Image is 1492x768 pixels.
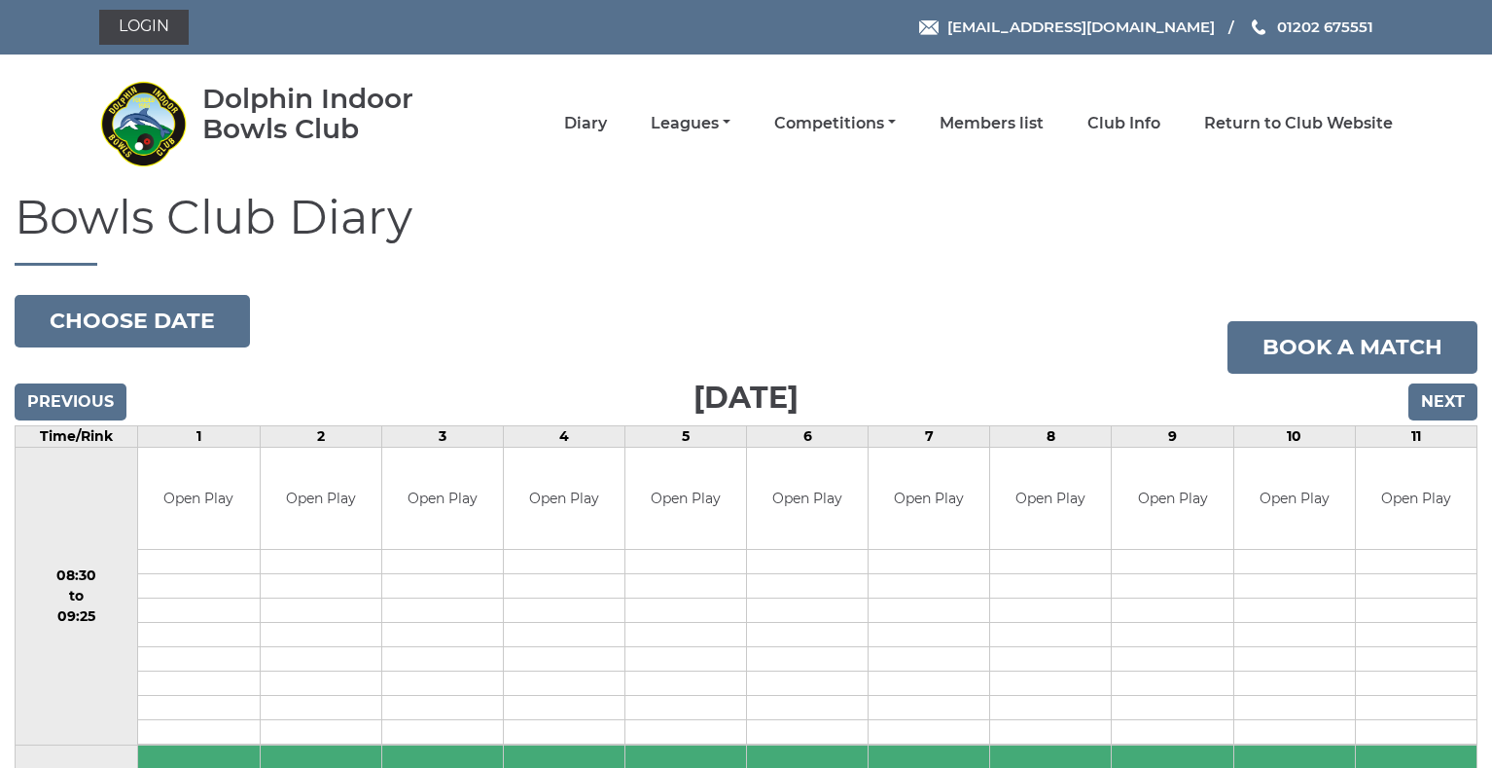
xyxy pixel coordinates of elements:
img: Phone us [1252,19,1265,35]
td: Time/Rink [16,425,138,447]
a: Diary [564,113,607,134]
td: 5 [624,425,746,447]
img: Email [919,20,939,35]
td: Open Play [869,448,989,550]
td: 1 [138,425,260,447]
td: 10 [1233,425,1355,447]
td: 7 [869,425,990,447]
td: Open Play [1112,448,1232,550]
td: Open Play [504,448,624,550]
button: Choose date [15,295,250,347]
td: 08:30 to 09:25 [16,447,138,746]
a: Login [99,10,189,45]
span: [EMAIL_ADDRESS][DOMAIN_NAME] [947,18,1215,36]
h1: Bowls Club Diary [15,192,1477,266]
a: Email [EMAIL_ADDRESS][DOMAIN_NAME] [919,16,1215,38]
td: 3 [381,425,503,447]
td: 9 [1112,425,1233,447]
td: 2 [260,425,381,447]
a: Phone us 01202 675551 [1249,16,1373,38]
input: Previous [15,384,126,421]
td: 8 [990,425,1112,447]
span: 01202 675551 [1277,18,1373,36]
td: 11 [1355,425,1476,447]
td: 4 [503,425,624,447]
td: Open Play [990,448,1111,550]
td: Open Play [1356,448,1476,550]
a: Book a match [1227,321,1477,374]
a: Members list [940,113,1044,134]
td: Open Play [625,448,746,550]
a: Competitions [774,113,896,134]
img: Dolphin Indoor Bowls Club [99,80,187,167]
td: Open Play [747,448,868,550]
input: Next [1408,384,1477,421]
a: Return to Club Website [1204,113,1393,134]
div: Dolphin Indoor Bowls Club [202,84,470,144]
td: 6 [747,425,869,447]
a: Club Info [1087,113,1160,134]
td: Open Play [261,448,381,550]
td: Open Play [382,448,503,550]
td: Open Play [1234,448,1355,550]
a: Leagues [651,113,730,134]
td: Open Play [138,448,259,550]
